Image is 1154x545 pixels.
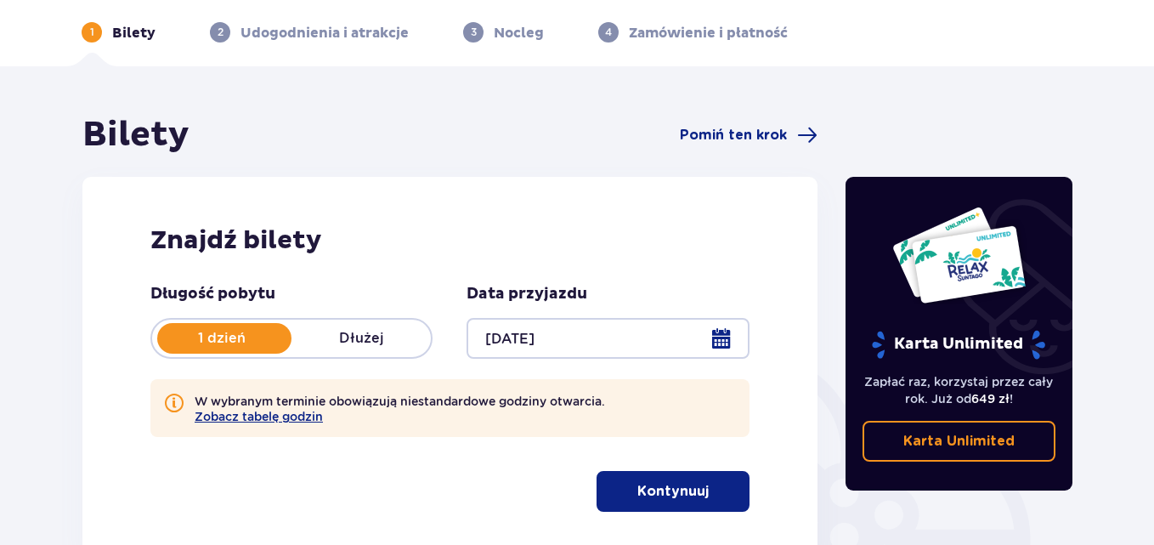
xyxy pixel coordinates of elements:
[971,392,1010,406] span: 649 zł
[680,126,787,145] span: Pomiń ten krok
[891,206,1027,304] img: Dwie karty całoroczne do Suntago z napisem 'UNLIMITED RELAX', na białym tle z tropikalnymi liśćmi...
[637,482,709,501] p: Kontynuuj
[152,329,291,348] p: 1 dzień
[471,25,477,40] p: 3
[195,410,323,423] button: Zobacz tabelę godzin
[112,24,156,43] p: Bilety
[605,25,612,40] p: 4
[467,284,587,304] p: Data przyjazdu
[494,24,544,43] p: Nocleg
[218,25,223,40] p: 2
[629,24,788,43] p: Zamówienie i płatność
[195,393,605,423] p: W wybranym terminie obowiązują niestandardowe godziny otwarcia.
[82,22,156,43] div: 1Bilety
[903,432,1015,451] p: Karta Unlimited
[680,125,817,145] a: Pomiń ten krok
[150,284,275,304] p: Długość pobytu
[463,22,544,43] div: 3Nocleg
[240,24,409,43] p: Udogodnienia i atrakcje
[82,114,190,156] h1: Bilety
[863,421,1056,462] a: Karta Unlimited
[210,22,409,43] div: 2Udogodnienia i atrakcje
[597,471,750,512] button: Kontynuuj
[870,330,1047,360] p: Karta Unlimited
[863,373,1056,407] p: Zapłać raz, korzystaj przez cały rok. Już od !
[291,329,431,348] p: Dłużej
[598,22,788,43] div: 4Zamówienie i płatność
[150,224,750,257] h2: Znajdź bilety
[90,25,94,40] p: 1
